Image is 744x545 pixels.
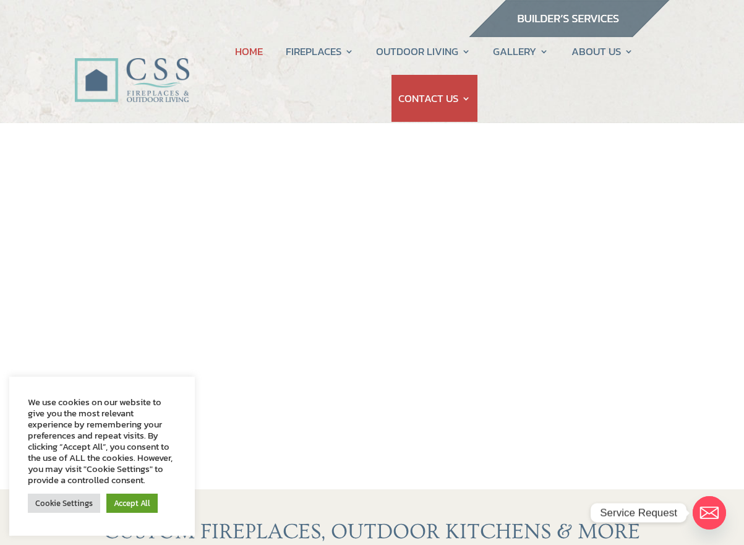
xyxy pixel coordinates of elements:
a: HOME [235,28,263,75]
a: Email [693,496,726,530]
a: ABOUT US [571,28,633,75]
a: GALLERY [493,28,549,75]
a: OUTDOOR LIVING [376,28,471,75]
a: builder services construction supply [468,25,670,41]
img: CSS Fireplaces & Outdoor Living (Formerly Construction Solutions & Supply)- Jacksonville Ormond B... [74,27,189,108]
a: Accept All [106,494,158,513]
a: Cookie Settings [28,494,100,513]
div: We use cookies on our website to give you the most relevant experience by remembering your prefer... [28,397,176,486]
a: FIREPLACES [286,28,354,75]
